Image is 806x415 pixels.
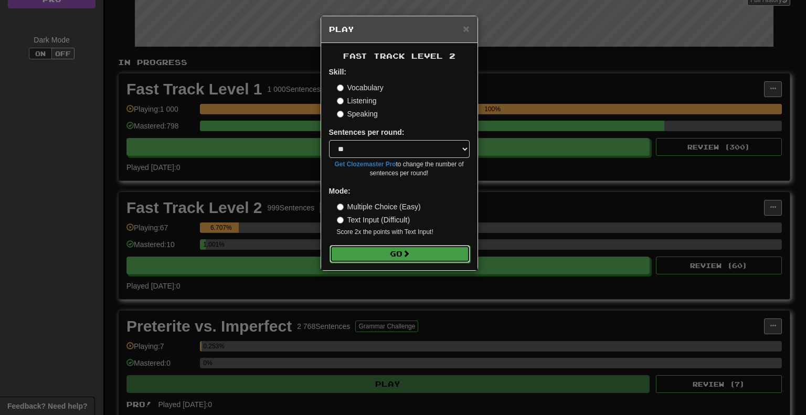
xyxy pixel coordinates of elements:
[330,245,470,263] button: Go
[329,160,470,178] small: to change the number of sentences per round!
[337,204,344,210] input: Multiple Choice (Easy)
[337,82,384,93] label: Vocabulary
[337,98,344,104] input: Listening
[463,23,469,35] span: ×
[337,215,410,225] label: Text Input (Difficult)
[337,228,470,237] small: Score 2x the points with Text Input !
[337,201,421,212] label: Multiple Choice (Easy)
[337,95,377,106] label: Listening
[329,187,351,195] strong: Mode:
[337,217,344,224] input: Text Input (Difficult)
[463,23,469,34] button: Close
[337,109,378,119] label: Speaking
[335,161,396,168] a: Get Clozemaster Pro
[337,111,344,118] input: Speaking
[329,24,470,35] h5: Play
[329,68,346,76] strong: Skill:
[337,84,344,91] input: Vocabulary
[329,127,405,137] label: Sentences per round:
[343,51,455,60] span: Fast Track Level 2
